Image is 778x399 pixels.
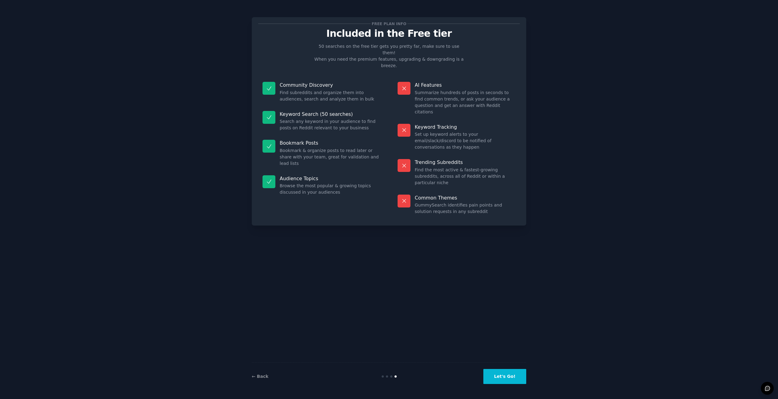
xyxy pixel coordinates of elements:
p: 50 searches on the free tier gets you pretty far, make sure to use them! When you need the premiu... [312,43,466,69]
dd: Bookmark & organize posts to read later or share with your team, great for validation and lead lists [280,147,380,167]
p: Common Themes [415,195,516,201]
p: Trending Subreddits [415,159,516,165]
p: AI Features [415,82,516,88]
p: Bookmark Posts [280,140,380,146]
button: Let's Go! [483,369,526,384]
p: Keyword Search (50 searches) [280,111,380,117]
dd: Search any keyword in your audience to find posts on Reddit relevant to your business [280,118,380,131]
p: Community Discovery [280,82,380,88]
dd: GummySearch identifies pain points and solution requests in any subreddit [415,202,516,215]
p: Audience Topics [280,175,380,182]
dd: Summarize hundreds of posts in seconds to find common trends, or ask your audience a question and... [415,89,516,115]
dd: Set up keyword alerts to your email/slack/discord to be notified of conversations as they happen [415,131,516,150]
dd: Find the most active & fastest-growing subreddits, across all of Reddit or within a particular niche [415,167,516,186]
span: Free plan info [371,21,407,27]
dd: Browse the most popular & growing topics discussed in your audiences [280,183,380,196]
a: ← Back [252,374,268,379]
p: Keyword Tracking [415,124,516,130]
p: Included in the Free tier [258,28,520,39]
dd: Find subreddits and organize them into audiences, search and analyze them in bulk [280,89,380,102]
